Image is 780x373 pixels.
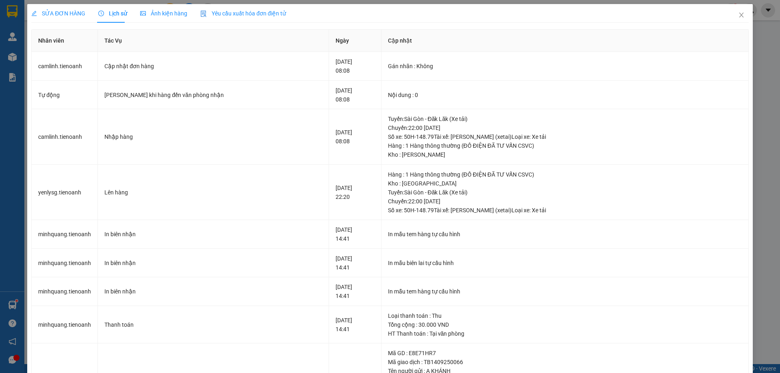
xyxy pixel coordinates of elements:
div: Mã giao dịch : TB1409250066 [388,358,742,367]
td: minhquang.tienoanh [32,306,98,344]
div: [DATE] 14:41 [336,282,375,300]
span: picture [140,11,146,16]
div: Loại thanh toán : Thu [388,311,742,320]
span: Yêu cầu xuất hóa đơn điện tử [200,10,286,17]
th: Ngày [329,30,381,52]
div: Nội dung : 0 [388,91,742,99]
th: Cập nhật [381,30,749,52]
div: [DATE] 14:41 [336,225,375,243]
span: close [738,12,745,18]
td: minhquang.tienoanh [32,277,98,306]
div: [DATE] 08:08 [336,128,375,146]
div: HT Thanh toán : Tại văn phòng [388,329,742,338]
div: Nhập hàng [104,132,322,141]
div: [PERSON_NAME] khi hàng đến văn phòng nhận [104,91,322,99]
span: SỬA ĐƠN HÀNG [31,10,85,17]
span: Lịch sử [98,10,127,17]
td: minhquang.tienoanh [32,220,98,249]
td: camlinh.tienoanh [32,109,98,165]
div: [DATE] 08:08 [336,57,375,75]
div: Tổng cộng : 30.000 VND [388,320,742,329]
div: Hàng : 1 Hàng thông thường (ĐỒ ĐIỆN ĐÃ TƯ VẤN CSVC) [388,141,742,150]
div: In biên nhận [104,287,322,296]
div: In biên nhận [104,230,322,239]
th: Tác Vụ [98,30,329,52]
span: clock-circle [98,11,104,16]
div: [DATE] 08:08 [336,86,375,104]
div: Lên hàng [104,188,322,197]
div: Hàng : 1 Hàng thông thường (ĐỒ ĐIỆN ĐÃ TƯ VẤN CSVC) [388,170,742,179]
div: Gán nhãn : Không [388,62,742,71]
th: Nhân viên [32,30,98,52]
button: Close [730,4,753,27]
div: Tuyến : Sài Gòn - Đăk Lăk (Xe tải) Chuyến: 22:00 [DATE] Số xe: 50H-148.79 Tài xế: [PERSON_NAME] (... [388,188,742,215]
div: Cập nhật đơn hàng [104,62,322,71]
div: [DATE] 14:41 [336,254,375,272]
div: In mẫu tem hàng tự cấu hình [388,287,742,296]
td: Tự động [32,81,98,110]
div: In biên nhận [104,259,322,267]
div: In mẫu tem hàng tự cấu hình [388,230,742,239]
span: Ảnh kiện hàng [140,10,187,17]
td: minhquang.tienoanh [32,249,98,278]
div: Kho : [GEOGRAPHIC_DATA] [388,179,742,188]
div: Tuyến : Sài Gòn - Đăk Lăk (Xe tải) Chuyến: 22:00 [DATE] Số xe: 50H-148.79 Tài xế: [PERSON_NAME] (... [388,114,742,141]
td: yenlysg.tienoanh [32,165,98,220]
div: In mẫu biên lai tự cấu hình [388,259,742,267]
div: Thanh toán [104,320,322,329]
div: [DATE] 14:41 [336,316,375,334]
img: icon [200,11,207,17]
div: [DATE] 22:20 [336,183,375,201]
td: camlinh.tienoanh [32,52,98,81]
div: Kho : [PERSON_NAME] [388,150,742,159]
span: edit [31,11,37,16]
div: Mã GD : E8E71HR7 [388,349,742,358]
